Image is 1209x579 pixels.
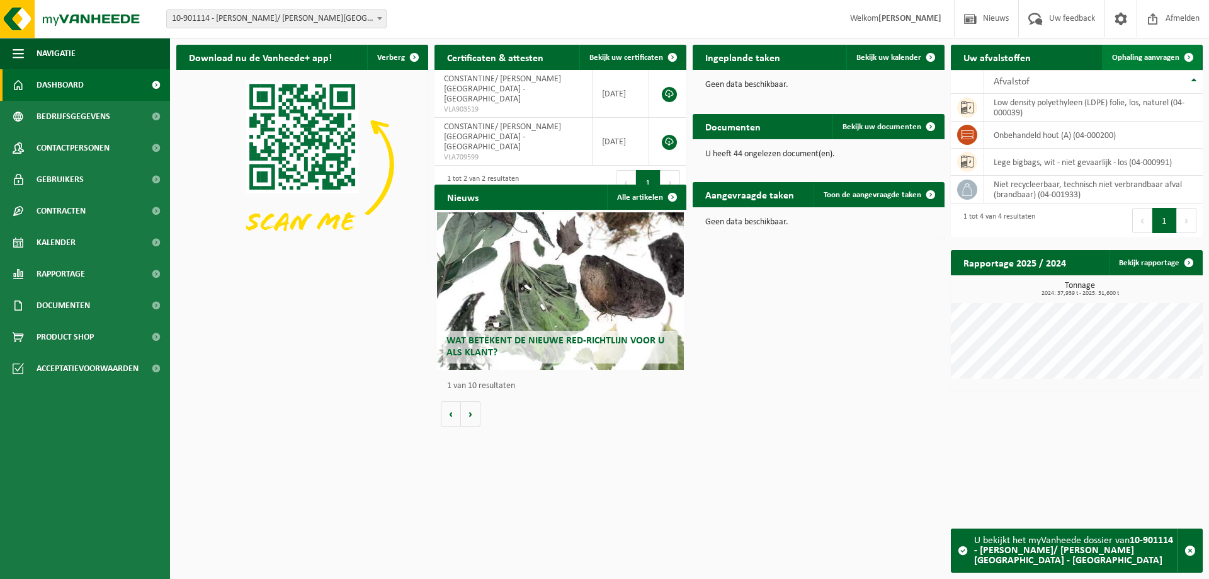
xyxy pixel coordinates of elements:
[593,118,649,166] td: [DATE]
[37,353,139,384] span: Acceptatievoorwaarden
[957,207,1035,234] div: 1 tot 4 van 4 resultaten
[705,218,932,227] p: Geen data beschikbaar.
[589,54,663,62] span: Bekijk uw certificaten
[37,258,85,290] span: Rapportage
[984,94,1203,122] td: low density polyethyleen (LDPE) folie, los, naturel (04-000039)
[636,170,661,195] button: 1
[984,176,1203,204] td: niet recycleerbaar, technisch niet verbrandbaar afval (brandbaar) (04-001933)
[616,170,636,195] button: Previous
[176,45,344,69] h2: Download nu de Vanheede+ app!
[441,401,461,427] button: Vorige
[957,290,1203,297] span: 2024: 37,939 t - 2025: 31,600 t
[37,321,94,353] span: Product Shop
[444,152,582,163] span: VLA709599
[434,45,556,69] h2: Certificaten & attesten
[856,54,921,62] span: Bekijk uw kalender
[994,77,1030,87] span: Afvalstof
[441,169,519,197] div: 1 tot 2 van 2 resultaten
[461,401,480,427] button: Volgende
[444,122,561,152] span: CONSTANTINE/ [PERSON_NAME][GEOGRAPHIC_DATA] - [GEOGRAPHIC_DATA]
[846,45,943,70] a: Bekijk uw kalender
[843,123,921,131] span: Bekijk uw documenten
[824,191,921,199] span: Toon de aangevraagde taken
[166,9,387,28] span: 10-901114 - CONSTANTINE/ C. STEINWEG - ANTWERPEN
[434,185,491,209] h2: Nieuws
[607,185,685,210] a: Alle artikelen
[693,182,807,207] h2: Aangevraagde taken
[984,122,1203,149] td: onbehandeld hout (A) (04-000200)
[37,290,90,321] span: Documenten
[1112,54,1179,62] span: Ophaling aanvragen
[167,10,386,28] span: 10-901114 - CONSTANTINE/ C. STEINWEG - ANTWERPEN
[957,282,1203,297] h3: Tonnage
[377,54,405,62] span: Verberg
[37,101,110,132] span: Bedrijfsgegevens
[974,529,1178,572] div: U bekijkt het myVanheede dossier van
[832,114,943,139] a: Bekijk uw documenten
[878,14,941,23] strong: [PERSON_NAME]
[661,170,680,195] button: Next
[176,70,428,259] img: Download de VHEPlus App
[593,70,649,118] td: [DATE]
[447,382,680,391] p: 1 van 10 resultaten
[984,149,1203,176] td: lege bigbags, wit - niet gevaarlijk - los (04-000991)
[951,250,1079,275] h2: Rapportage 2025 / 2024
[367,45,427,70] button: Verberg
[1109,250,1201,275] a: Bekijk rapportage
[1102,45,1201,70] a: Ophaling aanvragen
[693,45,793,69] h2: Ingeplande taken
[37,38,76,69] span: Navigatie
[37,227,76,258] span: Kalender
[814,182,943,207] a: Toon de aangevraagde taken
[974,536,1173,566] strong: 10-901114 - [PERSON_NAME]/ [PERSON_NAME][GEOGRAPHIC_DATA] - [GEOGRAPHIC_DATA]
[693,114,773,139] h2: Documenten
[37,195,86,227] span: Contracten
[37,132,110,164] span: Contactpersonen
[1132,208,1152,233] button: Previous
[37,164,84,195] span: Gebruikers
[444,74,561,104] span: CONSTANTINE/ [PERSON_NAME][GEOGRAPHIC_DATA] - [GEOGRAPHIC_DATA]
[446,336,664,358] span: Wat betekent de nieuwe RED-richtlijn voor u als klant?
[705,150,932,159] p: U heeft 44 ongelezen document(en).
[37,69,84,101] span: Dashboard
[1152,208,1177,233] button: 1
[579,45,685,70] a: Bekijk uw certificaten
[705,81,932,89] p: Geen data beschikbaar.
[1177,208,1196,233] button: Next
[437,212,684,370] a: Wat betekent de nieuwe RED-richtlijn voor u als klant?
[444,105,582,115] span: VLA903519
[951,45,1043,69] h2: Uw afvalstoffen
